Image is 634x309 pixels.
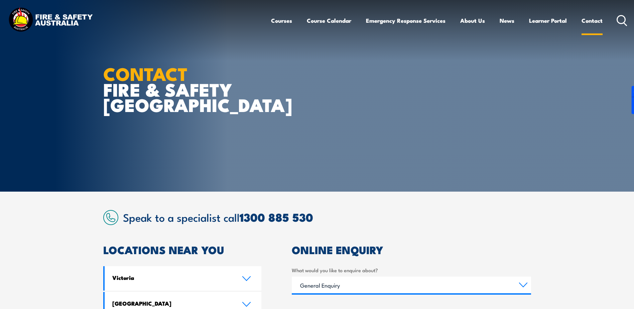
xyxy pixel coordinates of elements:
[271,12,292,29] a: Courses
[529,12,567,29] a: Learner Portal
[105,266,262,291] a: Victoria
[307,12,351,29] a: Course Calendar
[112,300,232,307] h4: [GEOGRAPHIC_DATA]
[292,266,531,274] label: What would you like to enquire about?
[292,245,531,254] h2: ONLINE ENQUIRY
[103,66,268,112] h1: FIRE & SAFETY [GEOGRAPHIC_DATA]
[460,12,485,29] a: About Us
[112,274,232,281] h4: Victoria
[500,12,514,29] a: News
[103,245,262,254] h2: LOCATIONS NEAR YOU
[582,12,603,29] a: Contact
[366,12,446,29] a: Emergency Response Services
[240,208,313,226] a: 1300 885 530
[103,59,188,87] strong: CONTACT
[123,211,531,223] h2: Speak to a specialist call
